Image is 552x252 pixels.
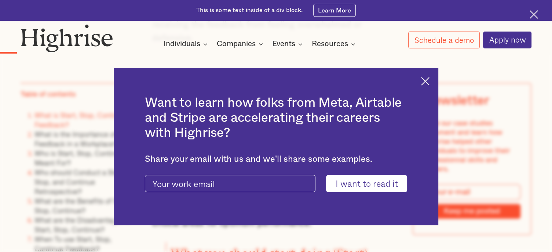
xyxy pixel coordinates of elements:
[21,24,113,52] img: Highrise logo
[483,32,531,48] a: Apply now
[530,10,538,19] img: Cross icon
[272,40,295,48] div: Events
[145,154,407,165] div: Share your email with us and we'll share some examples.
[217,40,256,48] div: Companies
[421,77,429,85] img: Cross icon
[164,40,210,48] div: Individuals
[313,4,356,17] a: Learn More
[145,175,407,192] form: current-ascender-blog-article-modal-form
[312,40,348,48] div: Resources
[272,40,305,48] div: Events
[145,175,315,192] input: Your work email
[326,175,407,192] input: I want to read it
[196,6,303,14] div: This is some text inside of a div block.
[164,40,200,48] div: Individuals
[217,40,265,48] div: Companies
[408,32,480,48] a: Schedule a demo
[145,96,407,141] h2: Want to learn how folks from Meta, Airtable and Stripe are accelerating their careers with Highrise?
[312,40,358,48] div: Resources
